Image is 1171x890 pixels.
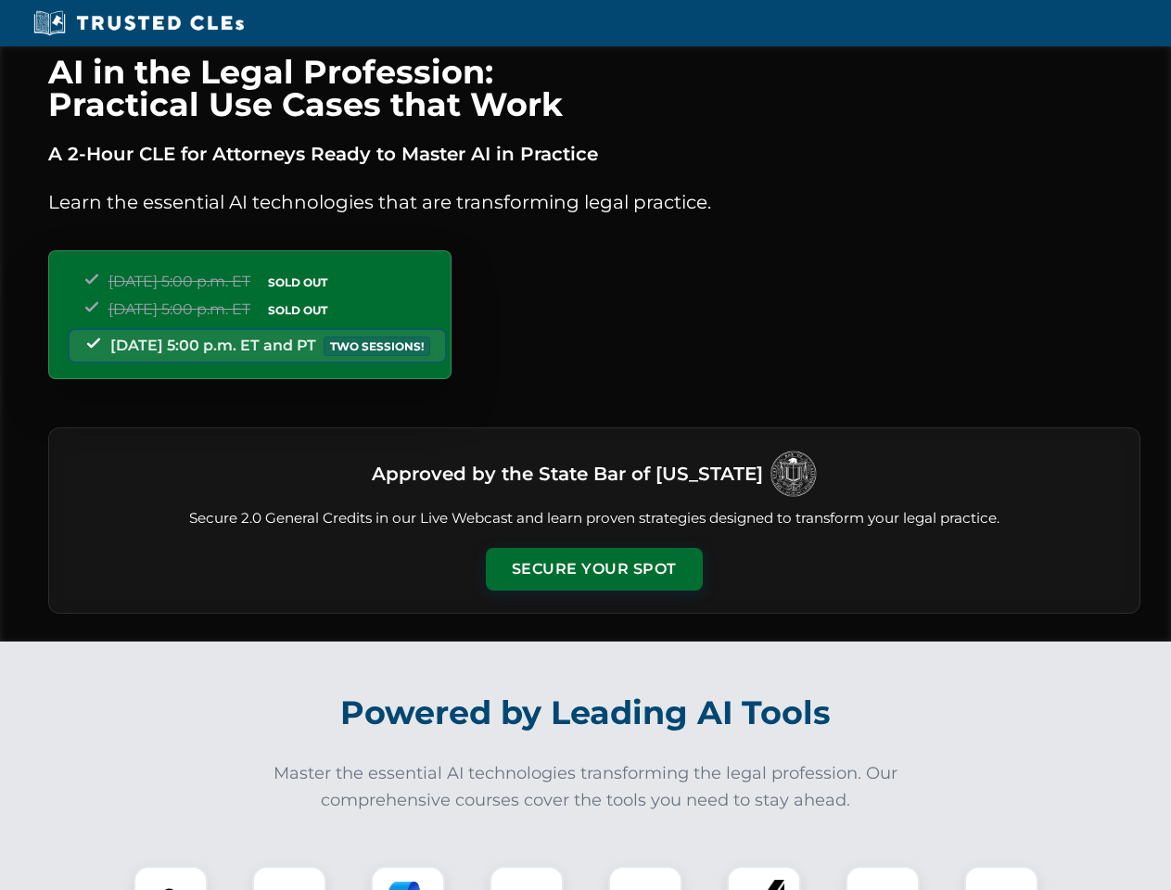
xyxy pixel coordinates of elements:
span: [DATE] 5:00 p.m. ET [108,300,250,318]
p: Learn the essential AI technologies that are transforming legal practice. [48,187,1140,217]
button: Secure Your Spot [486,548,703,591]
p: Secure 2.0 General Credits in our Live Webcast and learn proven strategies designed to transform ... [71,508,1117,529]
h2: Powered by Leading AI Tools [72,680,1100,745]
p: A 2-Hour CLE for Attorneys Ready to Master AI in Practice [48,139,1140,169]
img: Logo [770,451,817,497]
h3: Approved by the State Bar of [US_STATE] [372,457,763,490]
p: Master the essential AI technologies transforming the legal profession. Our comprehensive courses... [261,760,910,814]
span: SOLD OUT [261,273,334,292]
span: [DATE] 5:00 p.m. ET [108,273,250,290]
img: Trusted CLEs [28,9,249,37]
span: SOLD OUT [261,300,334,320]
h1: AI in the Legal Profession: Practical Use Cases that Work [48,56,1140,121]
